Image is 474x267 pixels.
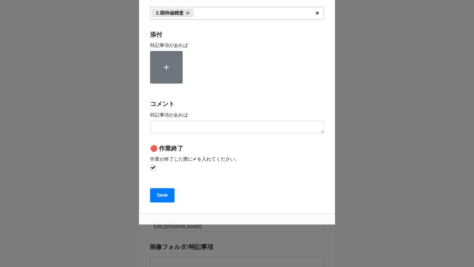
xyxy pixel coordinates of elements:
a: 2.期待値精査 [152,9,193,17]
p: 特記事項があれば [150,42,324,49]
button: Save [150,188,175,202]
label: 添付 [150,30,162,39]
p: 特記事項があれば [150,111,324,118]
label: 🔴 作業終了 [150,144,183,153]
p: 作業が終了した際に✔︎を入れてください。 [150,156,324,162]
label: コメント [150,99,175,109]
b: Save [157,192,168,199]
